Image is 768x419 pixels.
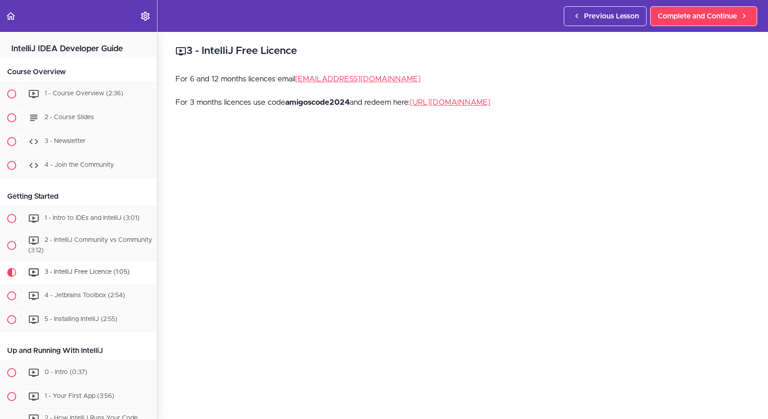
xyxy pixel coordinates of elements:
[650,6,757,26] a: Complete and Continue
[45,393,114,399] span: 1 - Your First App (3:56)
[175,72,750,86] p: For 6 and 12 months licences email
[45,316,117,322] span: 5 - Installing IntelliJ (2:55)
[175,44,750,59] h2: 3 - IntelliJ Free Licence
[564,6,647,26] a: Previous Lesson
[45,269,130,275] span: 3 - IntelliJ Free Licence (1:05)
[140,11,151,22] svg: Settings Menu
[175,96,750,109] p: For 3 months licences use code and redeem here:
[45,162,114,168] span: 4 - Join the Community
[410,98,490,106] a: [URL][DOMAIN_NAME]
[45,292,125,299] span: 4 - Jetbrains Toolbox (2:54)
[45,138,85,144] span: 3 - Newsletter
[28,237,152,254] span: 2 - IntelliJ Community vs Community (3:12)
[45,114,94,120] span: 2 - Course Slides
[285,98,350,106] strong: amigoscode2024
[295,75,421,83] a: [EMAIL_ADDRESS][DOMAIN_NAME]
[5,11,16,22] svg: Back to course curriculum
[45,90,123,97] span: 1 - Course Overview (2:36)
[658,11,737,22] span: Complete and Continue
[45,215,139,221] span: 1 - Intro to IDEs and IntelliJ (3:01)
[584,11,639,22] span: Previous Lesson
[45,369,87,375] span: 0 - Intro (0:37)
